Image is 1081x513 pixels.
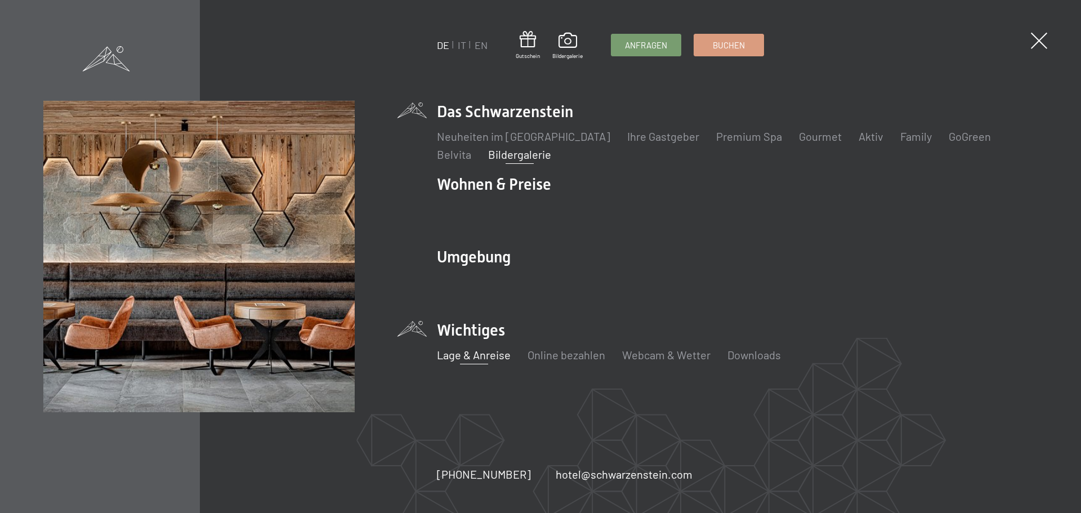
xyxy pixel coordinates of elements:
[437,467,531,481] span: [PHONE_NUMBER]
[622,348,711,362] a: Webcam & Wetter
[799,130,842,143] a: Gourmet
[556,466,693,482] a: hotel@schwarzenstein.com
[625,39,667,51] span: Anfragen
[727,348,781,362] a: Downloads
[437,348,511,362] a: Lage & Anreise
[949,130,991,143] a: GoGreen
[713,39,745,51] span: Buchen
[694,34,763,56] a: Buchen
[437,148,471,161] a: Belvita
[516,52,540,60] span: Gutschein
[627,130,699,143] a: Ihre Gastgeber
[488,148,551,161] a: Bildergalerie
[552,52,583,60] span: Bildergalerie
[900,130,932,143] a: Family
[611,34,681,56] a: Anfragen
[516,31,540,60] a: Gutschein
[437,39,449,51] a: DE
[859,130,883,143] a: Aktiv
[458,39,466,51] a: IT
[437,466,531,482] a: [PHONE_NUMBER]
[475,39,488,51] a: EN
[437,130,610,143] a: Neuheiten im [GEOGRAPHIC_DATA]
[716,130,782,143] a: Premium Spa
[43,101,355,412] img: Wellnesshotels - Bar - Spieltische - Kinderunterhaltung
[528,348,605,362] a: Online bezahlen
[552,33,583,60] a: Bildergalerie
